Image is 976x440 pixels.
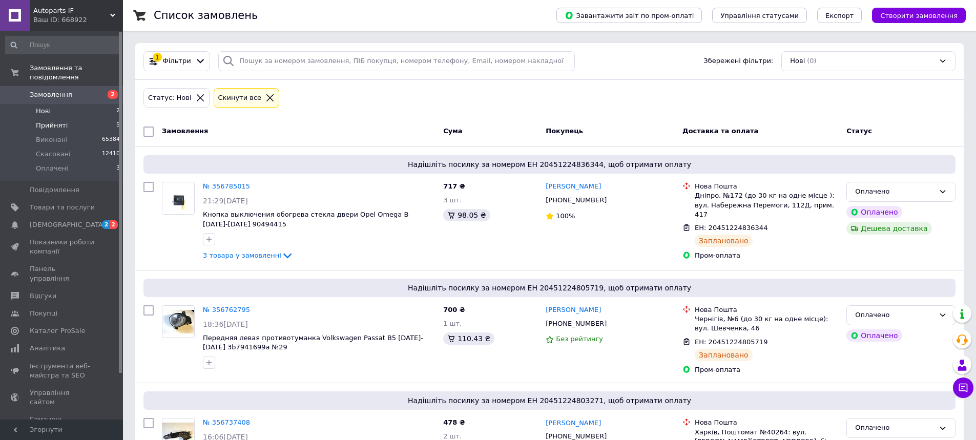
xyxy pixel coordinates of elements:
span: Показники роботи компанії [30,238,95,256]
span: [DEMOGRAPHIC_DATA] [30,220,106,229]
div: 1 [153,53,162,62]
span: 18:36[DATE] [203,320,248,328]
span: 2 шт. [443,432,462,440]
span: Нові [36,107,51,116]
div: Оплачено [846,206,902,218]
span: Надішліть посилку за номером ЕН 20451224836344, щоб отримати оплату [148,159,951,170]
span: ЕН: 20451224805719 [695,338,767,346]
span: Панель управління [30,264,95,283]
span: Експорт [825,12,854,19]
span: Прийняті [36,121,68,130]
span: 3 товара у замовленні [203,252,281,259]
span: Фільтри [163,56,191,66]
a: [PERSON_NAME] [546,305,601,315]
input: Пошук за номером замовлення, ПІБ покупця, номером телефону, Email, номером накладної [218,51,575,71]
span: Відгуки [30,291,56,301]
button: Створити замовлення [872,8,966,23]
span: Замовлення [162,127,208,135]
div: Cкинути все [216,93,264,103]
span: 100% [556,212,575,220]
div: Оплачено [855,186,935,197]
span: Оплачені [36,164,68,173]
div: Нова Пошта [695,305,838,315]
span: Аналітика [30,344,65,353]
span: Гаманець компанії [30,415,95,433]
span: Надішліть посилку за номером ЕН 20451224805719, щоб отримати оплату [148,283,951,293]
span: Збережені фільтри: [703,56,773,66]
span: 3 шт. [443,196,462,204]
span: 717 ₴ [443,182,465,190]
span: 700 ₴ [443,306,465,313]
div: Заплановано [695,235,753,247]
a: Кнопка выключения обогрева стекла двери Opel Omega B [DATE]-[DATE] 90494415 [203,211,408,228]
a: Передняя левая противотуманка Volkswagen Passat B5 [DATE]-[DATE] 3b7941699a №29 [203,334,423,351]
span: 2 [110,220,118,229]
a: Фото товару [162,182,195,215]
span: [PHONE_NUMBER] [546,432,607,440]
span: [PHONE_NUMBER] [546,320,607,327]
a: № 356737408 [203,418,250,426]
span: 3 [116,164,120,173]
span: Управління сайтом [30,388,95,407]
span: Статус [846,127,872,135]
span: Доставка та оплата [682,127,758,135]
img: Фото товару [162,310,194,334]
div: Нова Пошта [695,182,838,191]
button: Чат з покупцем [953,378,973,398]
div: Заплановано [695,349,753,361]
span: (0) [807,57,816,65]
span: Каталог ProSale [30,326,85,336]
div: Оплачено [855,310,935,321]
div: Ваш ID: 668922 [33,15,123,25]
span: Інструменти веб-майстра та SEO [30,362,95,380]
img: Фото товару [162,186,194,211]
span: Управління статусами [720,12,799,19]
span: Autoparts IF [33,6,110,15]
div: Нова Пошта [695,418,838,427]
button: Завантажити звіт по пром-оплаті [556,8,702,23]
span: Cума [443,127,462,135]
span: Створити замовлення [880,12,958,19]
div: Пром-оплата [695,365,838,374]
span: 21:29[DATE] [203,197,248,205]
span: Товари та послуги [30,203,95,212]
div: 98.05 ₴ [443,209,490,221]
div: Оплачено [846,329,902,342]
span: 2 [108,90,118,99]
span: Покупець [546,127,583,135]
a: № 356785015 [203,182,250,190]
div: Статус: Нові [146,93,194,103]
span: 1 шт. [443,320,462,327]
div: Чернігів, №6 (до 30 кг на одне місце): вул. Шевченка, 46 [695,315,838,333]
span: Нові [790,56,805,66]
span: Виконані [36,135,68,144]
span: 478 ₴ [443,418,465,426]
button: Управління статусами [712,8,807,23]
span: Скасовані [36,150,71,159]
div: Пром-оплата [695,251,838,260]
span: Надішліть посилку за номером ЕН 20451224803271, щоб отримати оплату [148,395,951,406]
a: Створити замовлення [862,11,966,19]
span: 65384 [102,135,120,144]
h1: Список замовлень [154,9,258,22]
div: 110.43 ₴ [443,332,494,345]
span: Повідомлення [30,185,79,195]
span: ЕН: 20451224836344 [695,224,767,232]
span: 5 [116,121,120,130]
span: Покупці [30,309,57,318]
span: [PHONE_NUMBER] [546,196,607,204]
span: 2 [116,107,120,116]
a: [PERSON_NAME] [546,418,601,428]
div: Дешева доставка [846,222,931,235]
div: Оплачено [855,423,935,433]
button: Експорт [817,8,862,23]
a: 3 товара у замовленні [203,252,294,259]
a: [PERSON_NAME] [546,182,601,192]
span: Без рейтингу [556,335,603,343]
span: Замовлення та повідомлення [30,64,123,82]
div: Дніпро, №172 (до 30 кг на одне місце ): вул. Набережна Перемоги, 112Д, прим. 417 [695,191,838,219]
span: 2 [102,220,110,229]
span: 12410 [102,150,120,159]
